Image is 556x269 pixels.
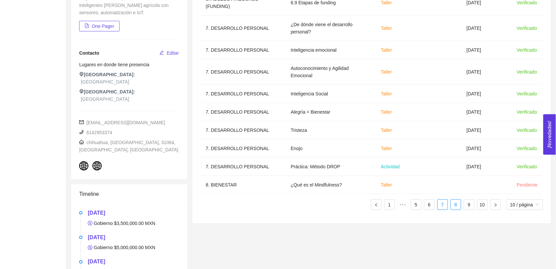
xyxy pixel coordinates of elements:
td: [DATE] [461,41,511,59]
span: [GEOGRAPHIC_DATA] [81,95,129,103]
span: [GEOGRAPHIC_DATA]: [79,88,135,95]
td: ¿Qué es el Mindfulness? [286,176,376,194]
li: Página siguiente [490,199,501,210]
td: [DATE] [461,158,511,176]
td: [DATE] [461,103,511,121]
span: home [79,140,84,144]
span: Lugares en donde tiene presencia [79,62,149,67]
div: tamaño de página [506,199,543,210]
span: Actividad [381,164,400,169]
span: Gobierno $3,500,000.00 MXN [88,221,155,226]
button: editEditar [159,48,179,58]
span: Taller [381,146,392,151]
td: 8. BIENESTAR [200,176,286,194]
td: [DATE] [461,85,511,103]
span: mail [79,120,84,125]
td: 7. DESARROLLO PERSONAL [200,59,286,85]
td: Autoconocimiento y Agilidad Emocional [286,59,376,85]
span: Gobierno $5,000,000.00 MXN [88,245,155,250]
a: 8 [451,200,461,210]
td: Inteligencia Social [286,85,376,103]
span: left [374,203,378,207]
span: phone [79,130,84,134]
span: Taller [381,91,392,96]
span: 10 / página [510,200,539,210]
span: Verificado [517,146,537,151]
li: 5 páginas previas [398,199,408,210]
td: Práctica: Método DROP [286,158,376,176]
span: Verificado [517,109,537,115]
td: Enojo [286,139,376,158]
span: ••• [398,199,408,210]
span: Pendiente [517,182,538,188]
span: environment [79,72,84,77]
span: Verificado [517,128,537,133]
span: file-pdf [84,24,89,29]
span: Taller [381,47,392,53]
a: global [79,165,90,170]
button: Open Feedback Widget [543,114,556,155]
td: [DATE] [461,59,511,85]
h5: [DATE] [88,258,179,266]
li: 10 [477,199,488,210]
td: Alegría = Bienestar [286,103,376,121]
span: [EMAIL_ADDRESS][DOMAIN_NAME] [79,120,165,125]
td: [DATE] [461,121,511,139]
td: [DATE] [461,16,511,41]
span: dollar [88,245,92,250]
td: [DATE] [461,139,511,158]
td: 7. DESARROLLO PERSONAL [200,85,286,103]
button: file-pdfOne Pager [79,21,120,31]
span: Verificado [517,164,537,169]
li: 5 [411,199,421,210]
td: ¿De dónde viene el desarrollo personal? [286,16,376,41]
span: right [494,203,498,207]
li: 1 [384,199,395,210]
a: 6 [424,200,434,210]
td: 7. DESARROLLO PERSONAL [200,16,286,41]
span: Taller [381,182,392,188]
button: left [371,199,382,210]
button: right [490,199,501,210]
a: 5 [411,200,421,210]
span: Verificado [517,91,537,96]
li: 6 [424,199,435,210]
span: Taller [381,69,392,75]
span: [GEOGRAPHIC_DATA]: [79,71,135,78]
li: Página anterior [371,199,382,210]
li: 9 [464,199,474,210]
span: chihuahua, [GEOGRAPHIC_DATA], 31064, [GEOGRAPHIC_DATA], [GEOGRAPHIC_DATA] [79,140,178,152]
span: Taller [381,109,392,115]
td: 7. DESARROLLO PERSONAL [200,139,286,158]
a: 7 [438,200,448,210]
h5: [DATE] [88,234,179,242]
td: 7. DESARROLLO PERSONAL [200,41,286,59]
span: Taller [381,128,392,133]
td: Tristeza [286,121,376,139]
a: 10 [477,200,487,210]
span: 6142953374 [79,130,112,135]
span: Contacto [79,50,99,56]
td: 7. DESARROLLO PERSONAL [200,103,286,121]
span: Verificado [517,47,537,53]
span: edit [159,50,164,56]
span: global [79,161,88,171]
li: 8 [451,199,461,210]
div: Timeline [79,185,179,203]
span: Editar [167,49,179,57]
a: global [92,165,103,170]
span: [GEOGRAPHIC_DATA] [81,78,129,85]
span: environment [79,89,84,94]
a: 1 [385,200,395,210]
td: Inteligencia emocional [286,41,376,59]
span: global [92,161,102,171]
span: dollar [88,221,92,226]
span: One Pager [92,23,114,30]
span: Verificado [517,69,537,75]
h5: [DATE] [88,209,179,217]
li: 7 [437,199,448,210]
td: 7. DESARROLLO PERSONAL [200,121,286,139]
a: 9 [464,200,474,210]
td: 7. DESARROLLO PERSONAL [200,158,286,176]
span: Verificado [517,26,537,31]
